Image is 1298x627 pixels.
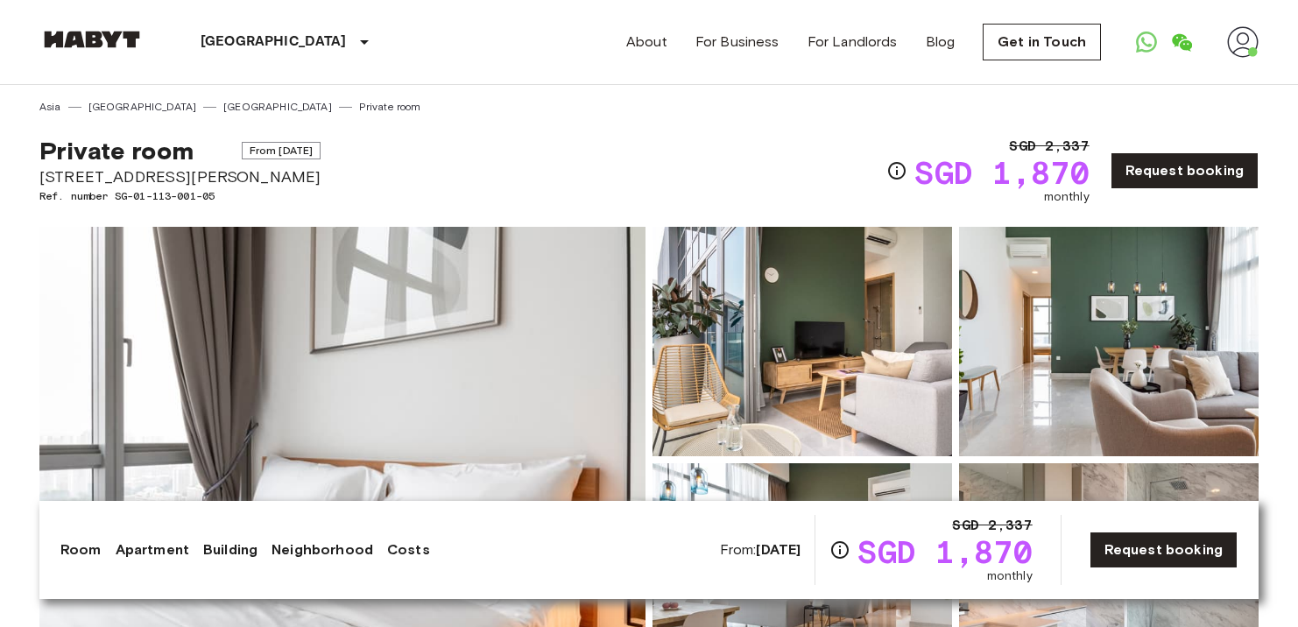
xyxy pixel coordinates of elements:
[359,99,421,115] a: Private room
[39,166,321,188] span: [STREET_ADDRESS][PERSON_NAME]
[1044,188,1090,206] span: monthly
[695,32,780,53] a: For Business
[829,539,850,560] svg: Check cost overview for full price breakdown. Please note that discounts apply to new joiners onl...
[756,541,801,558] b: [DATE]
[39,31,145,48] img: Habyt
[203,539,257,560] a: Building
[983,24,1101,60] a: Get in Touch
[952,515,1032,536] span: SGD 2,337
[808,32,898,53] a: For Landlords
[223,99,332,115] a: [GEOGRAPHIC_DATA]
[39,136,194,166] span: Private room
[1090,532,1238,568] a: Request booking
[39,188,321,204] span: Ref. number SG-01-113-001-05
[272,539,373,560] a: Neighborhood
[116,539,189,560] a: Apartment
[1164,25,1199,60] a: Open WeChat
[987,567,1033,585] span: monthly
[959,227,1259,456] img: Picture of unit SG-01-113-001-05
[626,32,667,53] a: About
[914,157,1089,188] span: SGD 1,870
[1227,26,1259,58] img: avatar
[653,227,952,456] img: Picture of unit SG-01-113-001-05
[387,539,430,560] a: Costs
[1111,152,1259,189] a: Request booking
[201,32,347,53] p: [GEOGRAPHIC_DATA]
[1129,25,1164,60] a: Open WhatsApp
[242,142,321,159] span: From [DATE]
[60,539,102,560] a: Room
[926,32,956,53] a: Blog
[1009,136,1089,157] span: SGD 2,337
[39,99,61,115] a: Asia
[720,540,801,560] span: From:
[857,536,1032,567] span: SGD 1,870
[88,99,197,115] a: [GEOGRAPHIC_DATA]
[886,160,907,181] svg: Check cost overview for full price breakdown. Please note that discounts apply to new joiners onl...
